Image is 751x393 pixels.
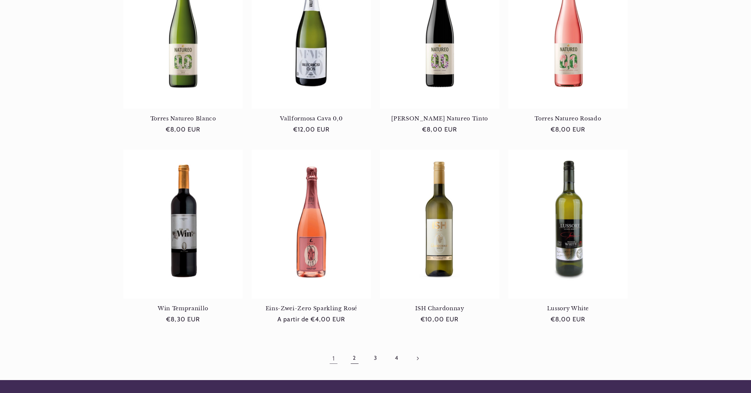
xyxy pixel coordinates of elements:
[508,305,628,312] a: Lussory White
[123,350,628,367] nav: Paginación
[123,115,243,122] a: Torres Natureo Blanco
[123,305,243,312] a: Win Tempranillo
[252,305,371,312] a: Eins-Zwei-Zero Sparkling Rosé
[367,350,384,367] a: Página 3
[346,350,363,367] a: Página 2
[252,115,371,122] a: Vallformosa Cava 0,0
[409,350,426,367] a: Página siguiente
[380,305,499,312] a: ISH Chardonnay
[508,115,628,122] a: Torres Natureo Rosado
[388,350,405,367] a: Página 4
[380,115,499,122] a: [PERSON_NAME] Natureo Tinto
[325,350,342,367] a: Página 1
